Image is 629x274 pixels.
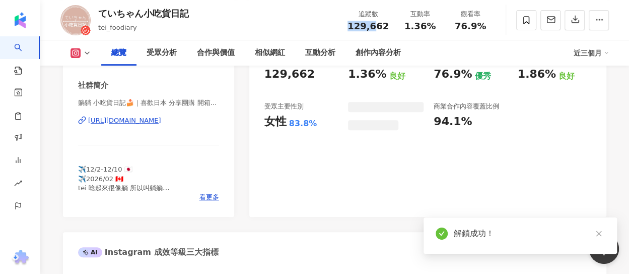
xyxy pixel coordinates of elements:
[474,71,491,82] div: 優秀
[197,47,235,59] div: 合作與價值
[78,247,102,257] div: AI
[11,250,30,266] img: chrome extension
[88,116,161,125] div: [URL][DOMAIN_NAME]
[60,5,91,35] img: KOL Avatar
[264,102,304,111] div: 受眾主要性別
[78,98,219,107] span: 躺躺 小吃貨日記🍰｜喜歡日本 分享團購 開箱美食 | tei_foodiary
[14,36,34,76] a: search
[434,114,472,130] div: 94.1%
[78,80,108,91] div: 社群簡介
[78,116,219,125] a: [URL][DOMAIN_NAME]
[389,71,405,82] div: 良好
[78,247,218,258] div: Instagram 成效等級三大指標
[574,45,609,61] div: 近三個月
[401,9,439,19] div: 互動率
[264,114,287,130] div: 女性
[111,47,126,59] div: 總覽
[14,173,22,196] span: rise
[451,9,490,19] div: 觀看率
[98,7,189,20] div: ていちゃん小吃貨日記
[78,166,209,237] span: ✈️12/2-12/10 🇯🇵 ✈️2026/02 🇨🇦 tei 唸起來很像躺 所以叫躺躺 下班紀錄吃貨日常/有趣的事/旅遊分享✈️ ↦ 合作可私訊或Email：[EMAIL_ADDRESS][...
[558,71,575,82] div: 良好
[348,67,386,82] div: 1.36%
[455,21,486,31] span: 76.9%
[347,9,389,19] div: 追蹤數
[347,21,389,31] span: 129,662
[98,24,137,31] span: tei_foodiary
[12,12,28,28] img: logo icon
[264,67,315,82] div: 129,662
[255,47,285,59] div: 相似網紅
[434,67,472,82] div: 76.9%
[436,228,448,240] span: check-circle
[454,228,605,240] div: 解鎖成功！
[199,193,219,202] span: 看更多
[404,21,436,31] span: 1.36%
[356,47,401,59] div: 創作內容分析
[305,47,335,59] div: 互動分析
[434,102,499,111] div: 商業合作內容覆蓋比例
[289,118,317,129] div: 83.8%
[147,47,177,59] div: 受眾分析
[518,67,556,82] div: 1.86%
[595,230,602,237] span: close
